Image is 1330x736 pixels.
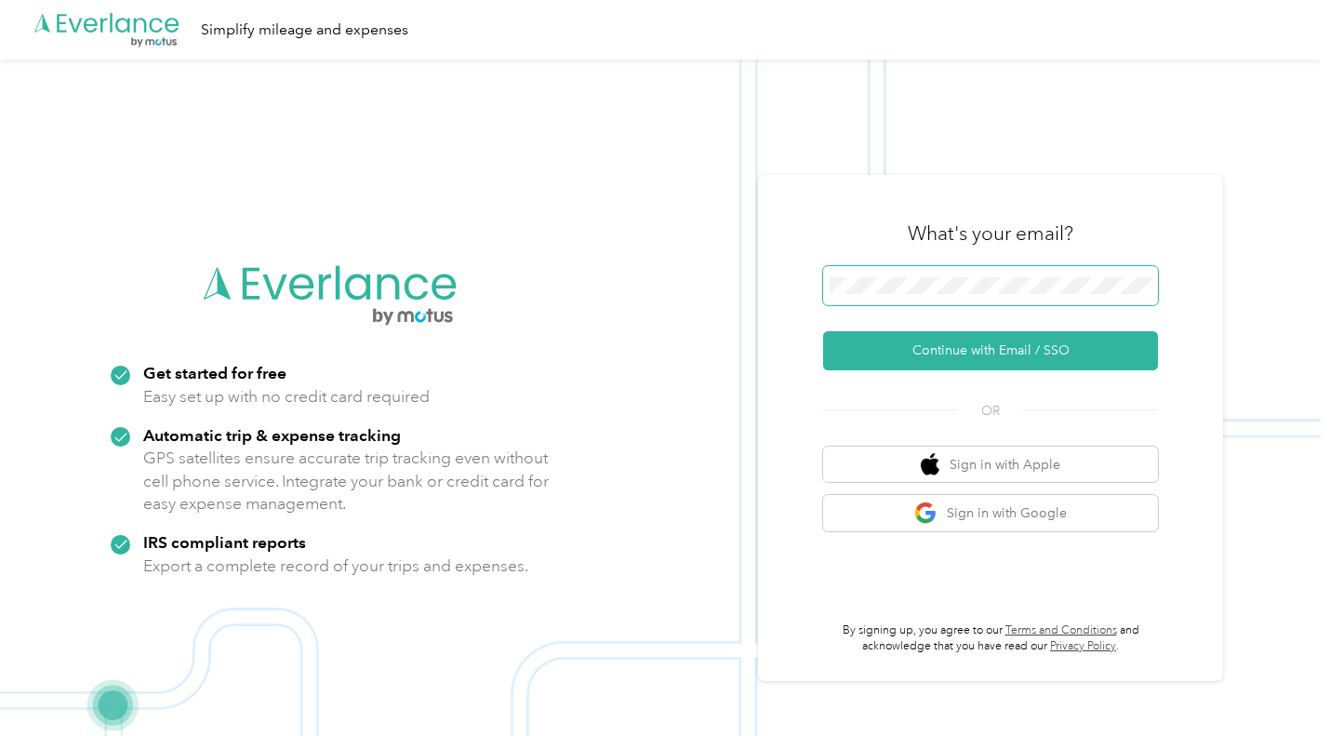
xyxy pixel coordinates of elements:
span: OR [958,401,1023,421]
a: Privacy Policy [1050,639,1116,653]
strong: Get started for free [143,363,286,382]
button: Continue with Email / SSO [823,331,1158,370]
button: apple logoSign in with Apple [823,447,1158,483]
a: Terms and Conditions [1005,623,1117,637]
h3: What's your email? [908,221,1073,247]
p: Export a complete record of your trips and expenses. [143,555,528,578]
strong: IRS compliant reports [143,532,306,552]
img: apple logo [921,453,939,476]
p: GPS satellites ensure accurate trip tracking even without cell phone service. Integrate your bank... [143,447,550,515]
button: google logoSign in with Google [823,495,1158,531]
div: Simplify mileage and expenses [201,19,408,42]
p: Easy set up with no credit card required [143,385,430,408]
strong: Automatic trip & expense tracking [143,425,401,445]
p: By signing up, you agree to our and acknowledge that you have read our . [823,622,1158,655]
img: google logo [914,502,938,525]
